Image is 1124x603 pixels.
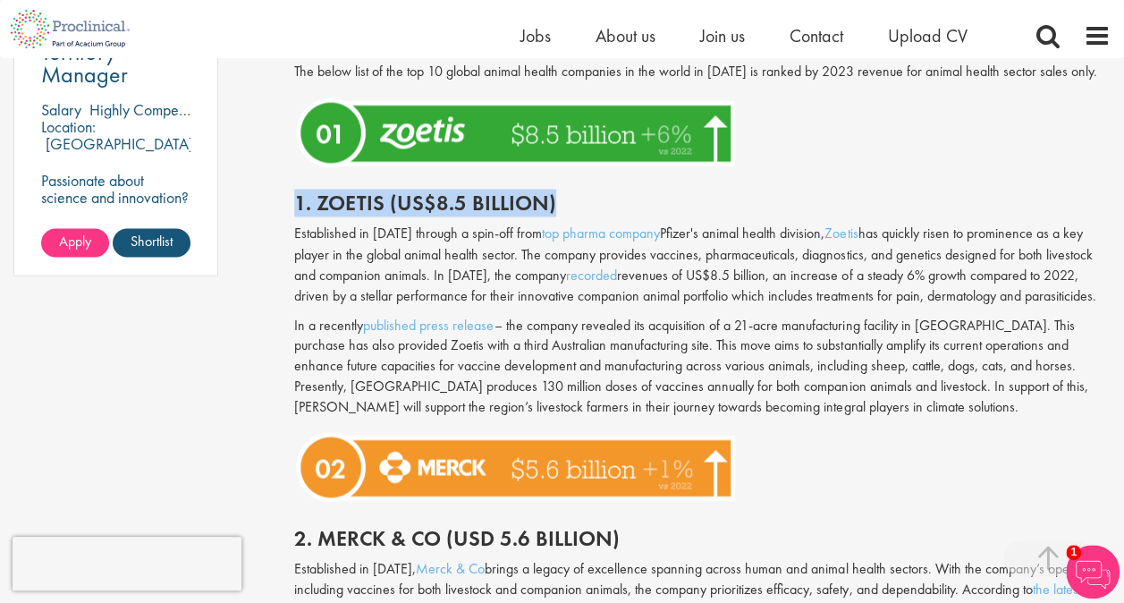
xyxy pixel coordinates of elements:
[41,228,109,257] a: Apply
[1066,545,1120,599] img: Chatbot
[113,228,190,257] a: Shortlist
[363,315,494,334] a: published press release
[416,558,485,577] a: Merck & Co
[41,41,190,86] a: Territory Manager
[294,315,1111,417] p: In a recently – the company revealed its acquisition of a 21-acre manufacturing facility in [GEOG...
[294,224,1111,305] p: Established in [DATE] through a spin-off from Pfizer's animal health division, has quickly risen ...
[596,24,655,47] a: About us
[790,24,843,47] a: Contact
[59,232,91,251] span: Apply
[13,537,241,590] iframe: reCAPTCHA
[294,62,1111,82] p: The below list of the top 10 global animal health companies in the world in [DATE] is ranked by 2...
[824,224,858,242] a: Zoetis
[700,24,745,47] a: Join us
[542,224,660,242] a: top pharma company
[294,526,1111,549] h2: 2. Merck & Co (USD 5.6 billion)
[41,172,190,257] p: Passionate about science and innovation? Your dream sales job as Territory Manager awaits!
[294,191,1111,215] h2: 1. Zoetis (US$8.5 billion)
[1066,545,1081,560] span: 1
[41,99,81,120] span: Salary
[566,265,617,284] a: recorded
[41,133,198,171] p: [GEOGRAPHIC_DATA], [GEOGRAPHIC_DATA]
[89,99,208,120] p: Highly Competitive
[41,37,128,89] span: Territory Manager
[41,116,96,137] span: Location:
[520,24,551,47] a: Jobs
[888,24,968,47] a: Upload CV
